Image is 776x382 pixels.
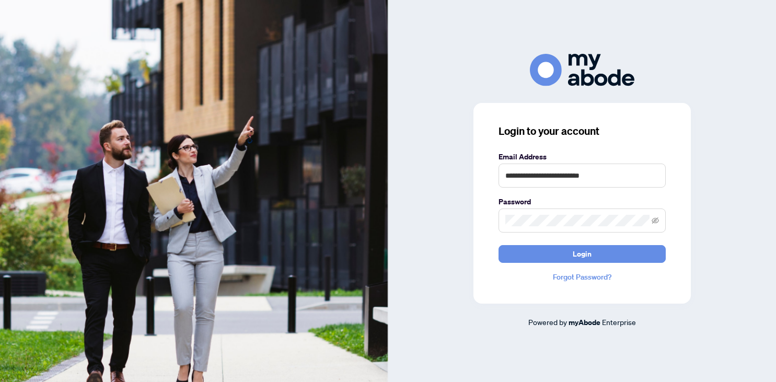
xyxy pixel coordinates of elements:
[499,151,666,163] label: Email Address
[602,317,636,327] span: Enterprise
[499,196,666,207] label: Password
[499,271,666,283] a: Forgot Password?
[573,246,592,262] span: Login
[569,317,600,328] a: myAbode
[652,217,659,224] span: eye-invisible
[499,245,666,263] button: Login
[499,124,666,138] h3: Login to your account
[528,317,567,327] span: Powered by
[530,54,634,86] img: ma-logo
